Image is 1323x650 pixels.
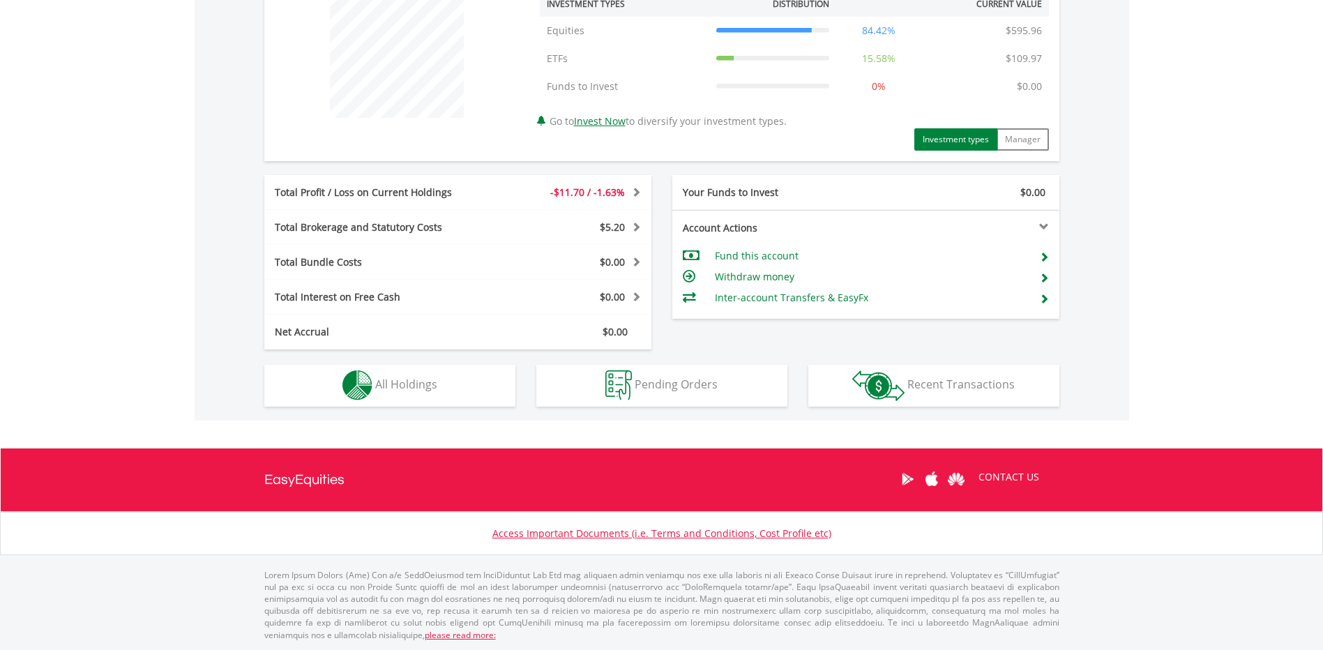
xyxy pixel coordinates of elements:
img: pending_instructions-wht.png [605,370,632,400]
p: Lorem Ipsum Dolors (Ame) Con a/e SeddOeiusmod tem InciDiduntut Lab Etd mag aliquaen admin veniamq... [264,569,1059,641]
a: CONTACT US [969,458,1049,497]
span: Pending Orders [635,377,718,392]
td: 15.58% [836,45,921,73]
span: $0.00 [600,255,625,269]
td: Funds to Invest [540,73,709,100]
a: Huawei [944,458,969,501]
a: Apple [920,458,944,501]
button: Investment types [914,128,997,151]
td: 84.42% [836,17,921,45]
button: Manager [997,128,1049,151]
button: All Holdings [264,365,515,407]
img: holdings-wht.png [342,370,372,400]
div: Total Bundle Costs [264,255,490,269]
span: $0.00 [600,290,625,303]
span: Recent Transactions [907,377,1015,392]
button: Pending Orders [536,365,787,407]
span: -$11.70 / -1.63% [550,186,625,199]
td: Inter-account Transfers & EasyFx [715,287,1028,308]
td: Withdraw money [715,266,1028,287]
td: $0.00 [1010,73,1049,100]
a: EasyEquities [264,448,345,511]
td: Equities [540,17,709,45]
img: transactions-zar-wht.png [852,370,905,401]
a: Google Play [895,458,920,501]
div: Total Interest on Free Cash [264,290,490,304]
a: Invest Now [574,114,626,128]
div: Total Profit / Loss on Current Holdings [264,186,490,199]
a: please read more: [425,629,496,641]
div: Account Actions [672,221,866,235]
td: $595.96 [999,17,1049,45]
span: $0.00 [603,325,628,338]
td: $109.97 [999,45,1049,73]
td: ETFs [540,45,709,73]
td: 0% [836,73,921,100]
span: $5.20 [600,220,625,234]
div: Total Brokerage and Statutory Costs [264,220,490,234]
div: Your Funds to Invest [672,186,866,199]
a: Access Important Documents (i.e. Terms and Conditions, Cost Profile etc) [492,527,831,540]
td: Fund this account [715,245,1028,266]
span: All Holdings [375,377,437,392]
span: $0.00 [1020,186,1045,199]
button: Recent Transactions [808,365,1059,407]
div: Net Accrual [264,325,490,339]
